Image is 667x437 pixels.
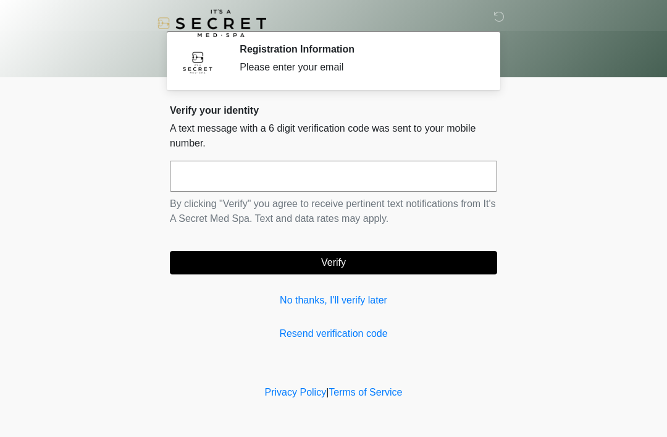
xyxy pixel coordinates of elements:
[329,387,402,397] a: Terms of Service
[170,104,497,116] h2: Verify your identity
[265,387,327,397] a: Privacy Policy
[170,121,497,151] p: A text message with a 6 digit verification code was sent to your mobile number.
[240,60,479,75] div: Please enter your email
[240,43,479,55] h2: Registration Information
[170,326,497,341] a: Resend verification code
[170,293,497,308] a: No thanks, I'll verify later
[157,9,266,37] img: It's A Secret Med Spa Logo
[326,387,329,397] a: |
[170,197,497,226] p: By clicking "Verify" you agree to receive pertinent text notifications from It's A Secret Med Spa...
[179,43,216,80] img: Agent Avatar
[170,251,497,274] button: Verify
